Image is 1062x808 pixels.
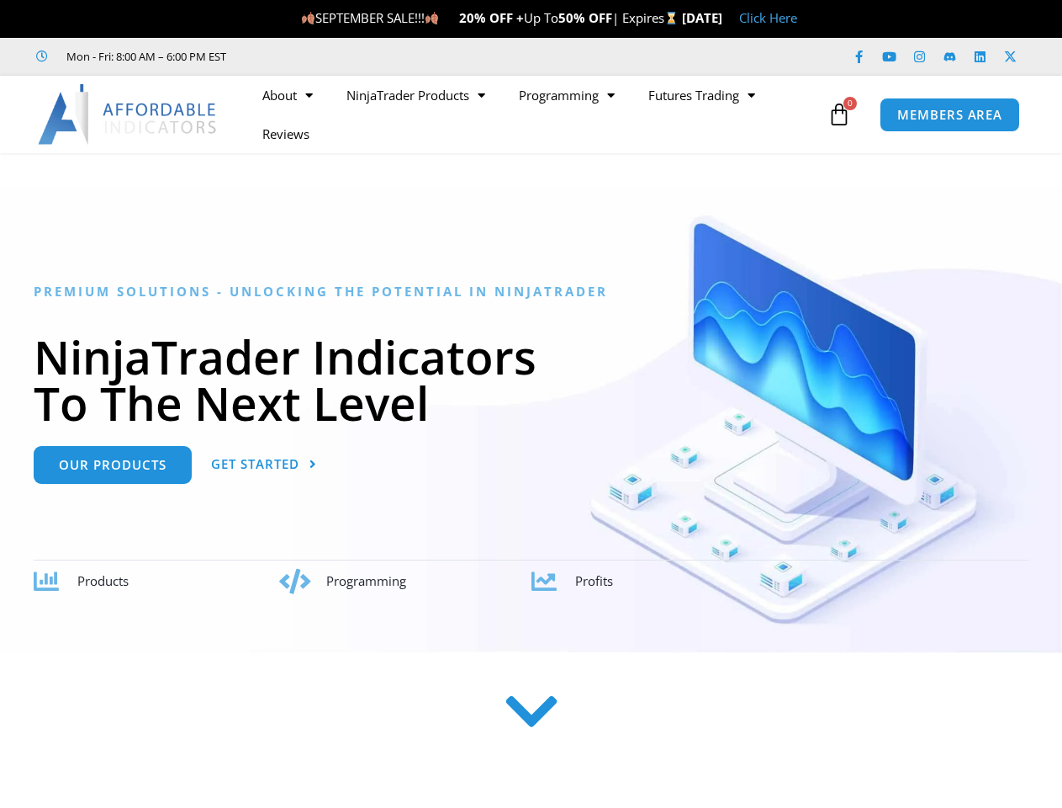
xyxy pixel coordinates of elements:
[739,9,797,26] a: Click Here
[302,12,314,24] img: 🍂
[250,48,502,65] iframe: Customer reviews powered by Trustpilot
[459,9,524,26] strong: 20% OFF +
[897,109,1002,121] span: MEMBERS AREA
[77,572,129,589] span: Products
[502,76,631,114] a: Programming
[631,76,772,114] a: Futures Trading
[38,84,219,145] img: LogoAI | Affordable Indicators – NinjaTrader
[34,446,192,484] a: Our Products
[211,458,299,470] span: Get Started
[211,446,317,484] a: Get Started
[59,459,166,471] span: Our Products
[665,12,678,24] img: ⌛
[62,46,226,66] span: Mon - Fri: 8:00 AM – 6:00 PM EST
[558,9,612,26] strong: 50% OFF
[425,12,438,24] img: 🍂
[34,333,1028,426] h1: NinjaTrader Indicators To The Next Level
[575,572,613,589] span: Profits
[843,97,857,110] span: 0
[34,284,1028,300] h6: Premium Solutions - Unlocking the Potential in NinjaTrader
[246,76,823,153] nav: Menu
[880,98,1020,132] a: MEMBERS AREA
[330,76,502,114] a: NinjaTrader Products
[246,76,330,114] a: About
[246,114,326,153] a: Reviews
[326,572,406,589] span: Programming
[682,9,722,26] strong: [DATE]
[301,9,682,26] span: SEPTEMBER SALE!!! Up To | Expires
[802,90,876,139] a: 0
